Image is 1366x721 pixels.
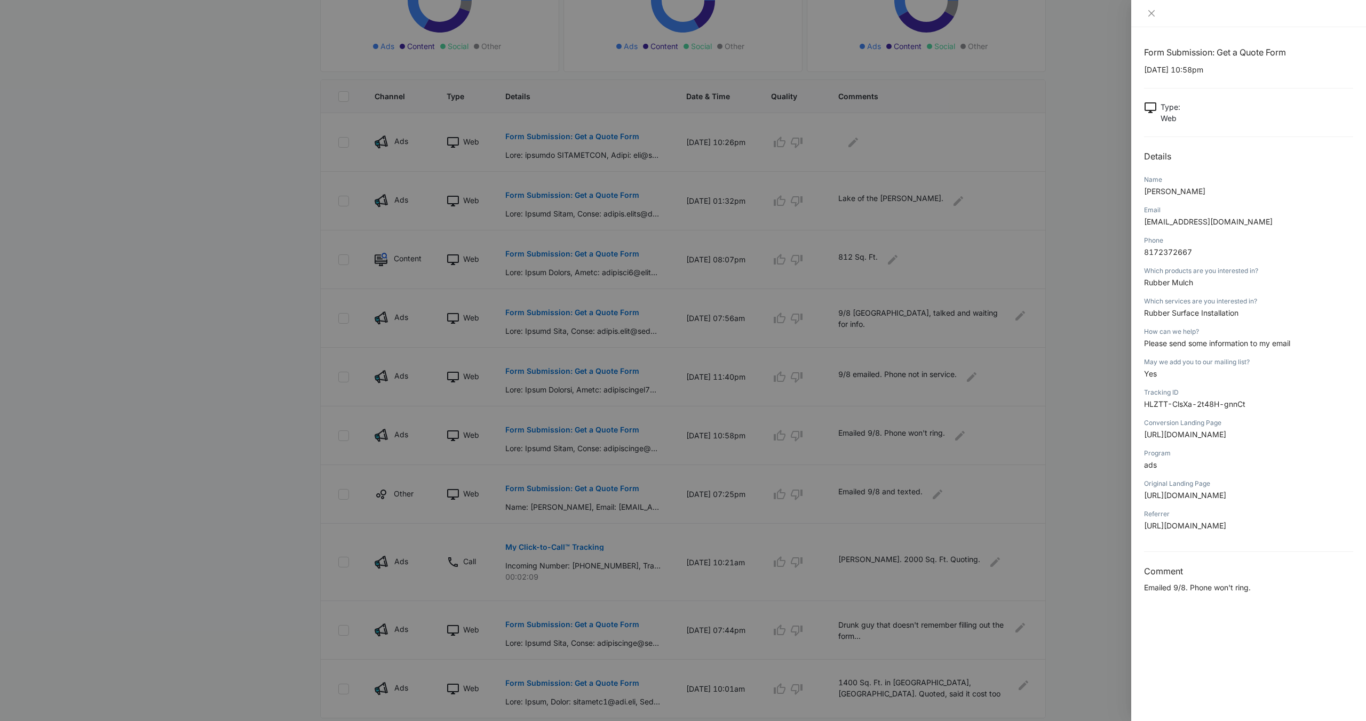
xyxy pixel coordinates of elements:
[1144,509,1353,519] div: Referrer
[1144,582,1353,593] p: Emailed 9/8. Phone won't ring.
[1144,369,1157,378] span: Yes
[1144,236,1353,245] div: Phone
[41,63,96,70] div: Domain Overview
[1144,266,1353,276] div: Which products are you interested in?
[106,62,115,70] img: tab_keywords_by_traffic_grey.svg
[1144,187,1205,196] span: [PERSON_NAME]
[17,28,26,36] img: website_grey.svg
[1144,175,1353,185] div: Name
[1144,460,1157,469] span: ads
[1144,339,1290,348] span: Please send some information to my email
[17,17,26,26] img: logo_orange.svg
[30,17,52,26] div: v 4.0.25
[1144,64,1353,75] p: [DATE] 10:58pm
[1144,418,1353,428] div: Conversion Landing Page
[1144,430,1226,439] span: [URL][DOMAIN_NAME]
[1144,278,1193,287] span: Rubber Mulch
[1144,205,1353,215] div: Email
[1144,491,1226,500] span: [URL][DOMAIN_NAME]
[1144,521,1226,530] span: [URL][DOMAIN_NAME]
[1144,297,1353,306] div: Which services are you interested in?
[1144,448,1353,458] div: Program
[1144,479,1353,488] div: Original Landing Page
[1144,565,1353,578] h3: Comment
[1144,150,1353,163] h2: Details
[1161,101,1180,113] p: Type :
[118,63,180,70] div: Keywords by Traffic
[1144,357,1353,367] div: May we add you to our mailing list?
[1144,46,1353,59] h1: Form Submission: Get a Quote Form
[1144,327,1353,337] div: How can we help?
[1144,217,1273,226] span: [EMAIL_ADDRESS][DOMAIN_NAME]
[1144,9,1159,18] button: Close
[1144,247,1192,257] span: 8172372667
[1144,308,1238,317] span: Rubber Surface Installation
[1147,9,1156,18] span: close
[1161,113,1180,124] p: Web
[1144,399,1245,408] span: HLZTT-ClsXa-2t48H-gnnCt
[1144,388,1353,397] div: Tracking ID
[28,28,117,36] div: Domain: [DOMAIN_NAME]
[29,62,37,70] img: tab_domain_overview_orange.svg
